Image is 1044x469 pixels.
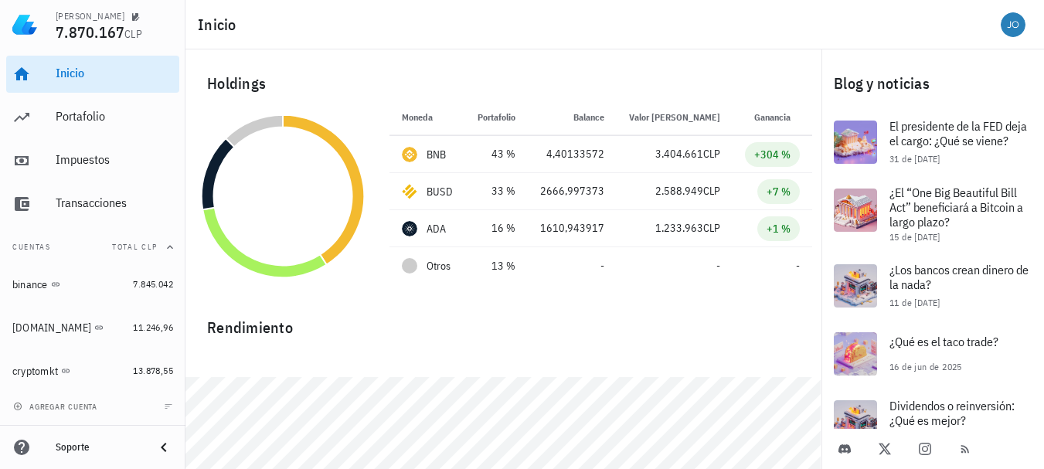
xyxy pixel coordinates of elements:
[133,278,173,290] span: 7.845.042
[56,109,173,124] div: Portafolio
[754,111,800,123] span: Ganancia
[12,365,58,378] div: cryptomkt
[427,258,451,274] span: Otros
[12,12,37,37] img: LedgiFi
[478,146,515,162] div: 43 %
[889,185,1023,229] span: ¿El “One Big Beautiful Bill Act” beneficiará a Bitcoin a largo plazo?
[1001,12,1025,37] div: avatar
[540,146,604,162] div: 4,40133572
[6,142,179,179] a: Impuestos
[12,321,91,335] div: [DOMAIN_NAME]
[821,59,1044,108] div: Blog y noticias
[889,398,1015,428] span: Dividendos o reinversión: ¿Qué es mejor?
[889,153,940,165] span: 31 de [DATE]
[889,231,940,243] span: 15 de [DATE]
[6,309,179,346] a: [DOMAIN_NAME] 11.246,96
[821,176,1044,252] a: ¿El “One Big Beautiful Bill Act” beneficiará a Bitcoin a largo plazo? 15 de [DATE]
[56,152,173,167] div: Impuestos
[821,252,1044,320] a: ¿Los bancos crean dinero de la nada? 11 de [DATE]
[655,184,703,198] span: 2.588.949
[821,320,1044,388] a: ¿Qué es el taco trade? 16 de jun de 2025
[6,352,179,389] a: cryptomkt 13.878,55
[427,221,447,236] div: ADA
[56,10,124,22] div: [PERSON_NAME]
[198,12,243,37] h1: Inicio
[540,220,604,236] div: 1610,943917
[478,220,515,236] div: 16 %
[195,303,812,340] div: Rendimiento
[703,147,720,161] span: CLP
[889,297,940,308] span: 11 de [DATE]
[6,266,179,303] a: binance 7.845.042
[796,259,800,273] span: -
[16,402,97,412] span: agregar cuenta
[655,147,703,161] span: 3.404.661
[478,183,515,199] div: 33 %
[617,99,733,136] th: Valor [PERSON_NAME]
[9,399,104,414] button: agregar cuenta
[6,56,179,93] a: Inicio
[703,184,720,198] span: CLP
[124,27,142,41] span: CLP
[56,66,173,80] div: Inicio
[402,184,417,199] div: BUSD-icon
[767,221,791,236] div: +1 %
[427,184,453,199] div: BUSD
[889,334,998,349] span: ¿Qué es el taco trade?
[528,99,617,136] th: Balance
[754,147,791,162] div: +304 %
[889,262,1029,292] span: ¿Los bancos crean dinero de la nada?
[821,108,1044,176] a: El presidente de la FED deja el cargo: ¿Qué se viene? 31 de [DATE]
[6,229,179,266] button: CuentasTotal CLP
[655,221,703,235] span: 1.233.963
[540,183,604,199] div: 2666,997373
[889,361,962,372] span: 16 de jun de 2025
[767,184,791,199] div: +7 %
[56,195,173,210] div: Transacciones
[716,259,720,273] span: -
[56,22,124,42] span: 7.870.167
[465,99,528,136] th: Portafolio
[6,99,179,136] a: Portafolio
[112,242,158,252] span: Total CLP
[56,441,142,454] div: Soporte
[195,59,812,108] div: Holdings
[703,221,720,235] span: CLP
[821,388,1044,456] a: Dividendos o reinversión: ¿Qué es mejor?
[6,185,179,223] a: Transacciones
[427,147,447,162] div: BNB
[478,258,515,274] div: 13 %
[600,259,604,273] span: -
[402,221,417,236] div: ADA-icon
[133,365,173,376] span: 13.878,55
[402,147,417,162] div: BNB-icon
[389,99,465,136] th: Moneda
[133,321,173,333] span: 11.246,96
[889,118,1027,148] span: El presidente de la FED deja el cargo: ¿Qué se viene?
[12,278,48,291] div: binance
